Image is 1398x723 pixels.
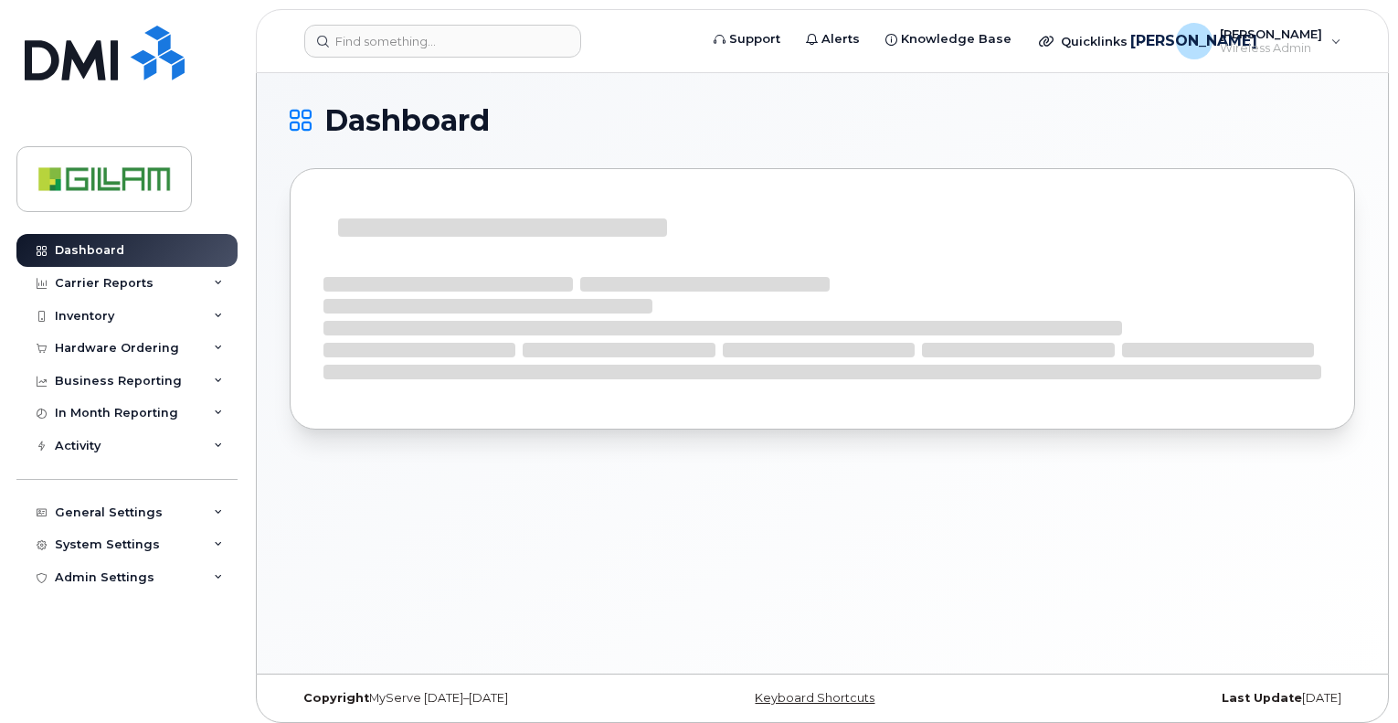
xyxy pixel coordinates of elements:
[1222,691,1302,705] strong: Last Update
[755,691,874,705] a: Keyboard Shortcuts
[303,691,369,705] strong: Copyright
[290,691,645,706] div: MyServe [DATE]–[DATE]
[324,107,490,134] span: Dashboard
[1000,691,1355,706] div: [DATE]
